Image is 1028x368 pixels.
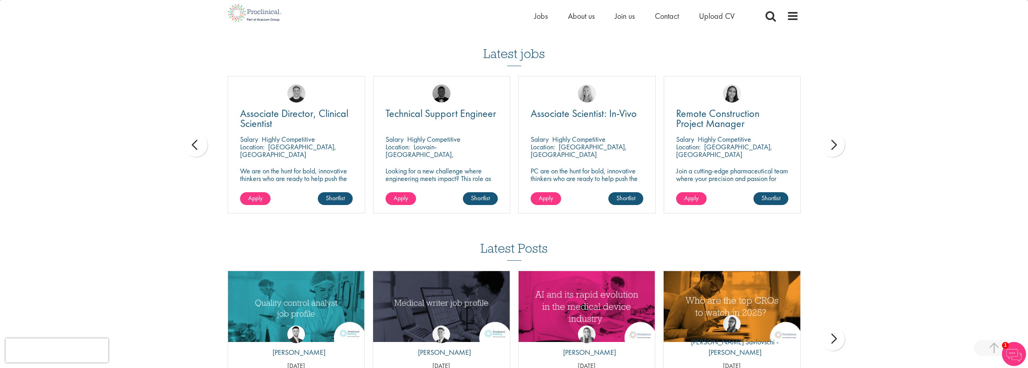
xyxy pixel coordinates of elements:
[664,337,800,357] p: [PERSON_NAME] Savlovschi - [PERSON_NAME]
[664,271,800,342] img: Top 10 CROs 2025 | Proclinical
[676,167,789,197] p: Join a cutting-edge pharmaceutical team where your precision and passion for quality will help sh...
[228,271,365,342] img: quality control analyst job profile
[608,192,643,205] a: Shortlist
[539,194,553,202] span: Apply
[664,315,800,361] a: Theodora Savlovschi - Wicks [PERSON_NAME] Savlovschi - [PERSON_NAME]
[267,347,325,358] p: [PERSON_NAME]
[568,11,595,21] a: About us
[698,135,751,144] p: Highly Competitive
[531,109,643,119] a: Associate Scientist: In-Vivo
[531,142,555,151] span: Location:
[386,167,498,197] p: Looking for a new challenge where engineering meets impact? This role as Technical Support Engine...
[394,194,408,202] span: Apply
[240,135,258,144] span: Salary
[821,327,845,351] div: next
[552,135,606,144] p: Highly Competitive
[432,326,450,343] img: George Watson
[287,84,305,103] img: Bo Forsen
[386,142,454,167] p: Louvain-[GEOGRAPHIC_DATA], [GEOGRAPHIC_DATA]
[386,107,496,120] span: Technical Support Engineer
[1002,342,1026,366] img: Chatbot
[655,11,679,21] a: Contact
[531,192,561,205] a: Apply
[386,109,498,119] a: Technical Support Engineer
[557,347,616,358] p: [PERSON_NAME]
[519,271,655,342] a: Link to a post
[240,142,265,151] span: Location:
[373,271,510,342] img: Medical writer job profile
[684,194,699,202] span: Apply
[407,135,460,144] p: Highly Competitive
[262,135,315,144] p: Highly Competitive
[531,142,627,159] p: [GEOGRAPHIC_DATA], [GEOGRAPHIC_DATA]
[248,194,263,202] span: Apply
[287,326,305,343] img: Joshua Godden
[531,167,643,197] p: PC are on the hunt for bold, innovative thinkers who are ready to help push the boundaries of sci...
[753,192,788,205] a: Shortlist
[676,109,789,129] a: Remote Construction Project Manager
[531,107,637,120] span: Associate Scientist: In-Vivo
[463,192,498,205] a: Shortlist
[412,326,471,362] a: George Watson [PERSON_NAME]
[386,142,410,151] span: Location:
[723,84,741,103] img: Eloise Coly
[676,107,759,130] span: Remote Construction Project Manager
[1002,342,1009,349] span: 1
[557,326,616,362] a: Hannah Burke [PERSON_NAME]
[318,192,353,205] a: Shortlist
[676,142,772,159] p: [GEOGRAPHIC_DATA], [GEOGRAPHIC_DATA]
[615,11,635,21] a: Join us
[676,142,701,151] span: Location:
[676,192,707,205] a: Apply
[412,347,471,358] p: [PERSON_NAME]
[483,27,545,66] h3: Latest jobs
[240,192,271,205] a: Apply
[240,142,336,159] p: [GEOGRAPHIC_DATA], [GEOGRAPHIC_DATA]
[664,271,800,342] a: Link to a post
[386,135,404,144] span: Salary
[228,271,365,342] a: Link to a post
[531,135,549,144] span: Salary
[676,135,694,144] span: Salary
[6,338,108,362] iframe: reCAPTCHA
[432,84,450,103] img: Tom Stables
[240,109,353,129] a: Associate Director, Clinical Scientist
[519,271,655,342] img: AI and Its Impact on the Medical Device Industry | Proclinical
[373,271,510,342] a: Link to a post
[267,326,325,362] a: Joshua Godden [PERSON_NAME]
[386,192,416,205] a: Apply
[578,326,596,343] img: Hannah Burke
[699,11,735,21] a: Upload CV
[723,315,741,333] img: Theodora Savlovschi - Wicks
[821,133,845,157] div: next
[578,84,596,103] img: Shannon Briggs
[534,11,548,21] a: Jobs
[481,241,548,261] h3: Latest Posts
[184,133,208,157] div: prev
[240,167,353,197] p: We are on the hunt for bold, innovative thinkers who are ready to help push the boundaries of sci...
[240,107,348,130] span: Associate Director, Clinical Scientist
